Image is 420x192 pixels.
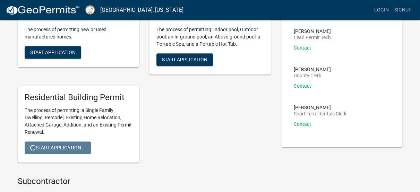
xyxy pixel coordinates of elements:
[25,107,132,136] p: The process of permitting: a Single Family Dwelling, Remodel, Existing Home Relocation, Attached ...
[25,26,132,41] p: The process of permitting new or used manufactured homes.
[100,4,183,16] a: [GEOGRAPHIC_DATA], [US_STATE]
[294,35,331,40] p: Lead Permit Tech
[156,26,264,48] p: The process of permitting: Indoor pool, Outdoor pool, an In-ground pool, an Above-ground pool, a ...
[294,29,331,34] p: [PERSON_NAME]
[156,53,213,66] button: Start Application
[294,67,331,72] p: [PERSON_NAME]
[30,50,76,55] span: Start Application
[18,176,271,186] h4: Subcontractor
[85,5,95,15] img: Putnam County, Georgia
[25,46,81,59] button: Start Application
[294,45,311,51] a: Contact
[294,111,346,116] p: Short Term Rentals Clerk
[30,145,85,150] span: Start Application...
[162,57,207,62] span: Start Application
[294,105,346,110] p: [PERSON_NAME]
[392,3,414,17] a: Signup
[294,73,331,78] p: County Clerk
[294,83,311,89] a: Contact
[25,141,91,154] button: Start Application...
[25,93,132,103] h5: Residential Building Permit
[294,121,311,127] a: Contact
[371,3,392,17] a: Login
